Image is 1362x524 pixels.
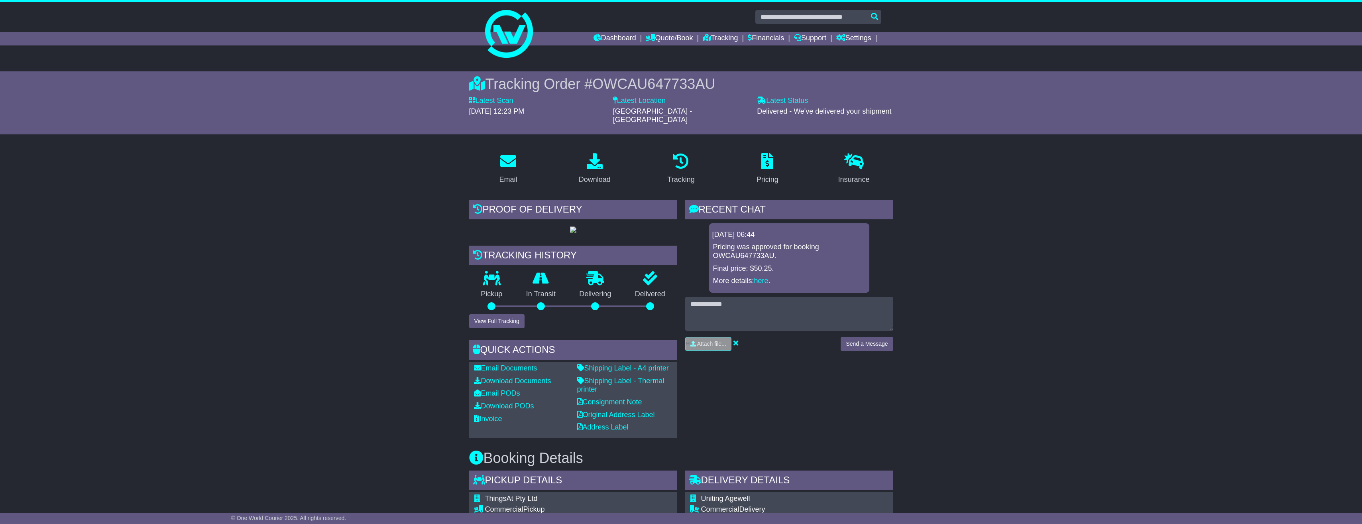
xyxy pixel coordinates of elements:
[574,150,616,188] a: Download
[713,264,865,273] p: Final price: $50.25.
[754,277,768,285] a: here
[469,314,525,328] button: View Full Tracking
[474,415,502,423] a: Invoice
[701,505,739,513] span: Commercial
[469,450,893,466] h3: Booking Details
[713,277,865,286] p: More details: .
[485,505,639,514] div: Pickup
[757,174,778,185] div: Pricing
[474,402,534,410] a: Download PODs
[577,398,642,406] a: Consignment Note
[469,246,677,267] div: Tracking history
[646,32,693,45] a: Quote/Book
[712,230,866,239] div: [DATE] 06:44
[685,200,893,221] div: RECENT CHAT
[613,107,692,124] span: [GEOGRAPHIC_DATA] - [GEOGRAPHIC_DATA]
[499,174,517,185] div: Email
[469,290,515,299] p: Pickup
[703,32,738,45] a: Tracking
[469,471,677,492] div: Pickup Details
[613,97,666,105] label: Latest Location
[577,411,655,419] a: Original Address Label
[836,32,871,45] a: Settings
[841,337,893,351] button: Send a Message
[469,107,525,115] span: [DATE] 12:23 PM
[751,150,784,188] a: Pricing
[577,377,664,394] a: Shipping Label - Thermal printer
[662,150,700,188] a: Tracking
[701,494,750,502] span: Uniting Agewell
[577,423,629,431] a: Address Label
[474,389,520,397] a: Email PODs
[579,174,611,185] div: Download
[592,76,715,92] span: OWCAU647733AU
[838,174,870,185] div: Insurance
[469,340,677,362] div: Quick Actions
[833,150,875,188] a: Insurance
[514,290,568,299] p: In Transit
[474,364,537,372] a: Email Documents
[748,32,784,45] a: Financials
[231,515,346,521] span: © One World Courier 2025. All rights reserved.
[568,290,623,299] p: Delivering
[794,32,826,45] a: Support
[667,174,694,185] div: Tracking
[701,505,855,514] div: Delivery
[577,364,669,372] a: Shipping Label - A4 printer
[469,97,513,105] label: Latest Scan
[469,75,893,93] div: Tracking Order #
[494,150,522,188] a: Email
[757,107,891,115] span: Delivered - We've delivered your shipment
[485,494,538,502] span: ThingsAt Pty Ltd
[623,290,677,299] p: Delivered
[469,200,677,221] div: Proof of Delivery
[757,97,808,105] label: Latest Status
[685,471,893,492] div: Delivery Details
[594,32,636,45] a: Dashboard
[713,243,865,260] p: Pricing was approved for booking OWCAU647733AU.
[570,227,576,233] img: GetPodImage
[474,377,551,385] a: Download Documents
[485,505,523,513] span: Commercial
